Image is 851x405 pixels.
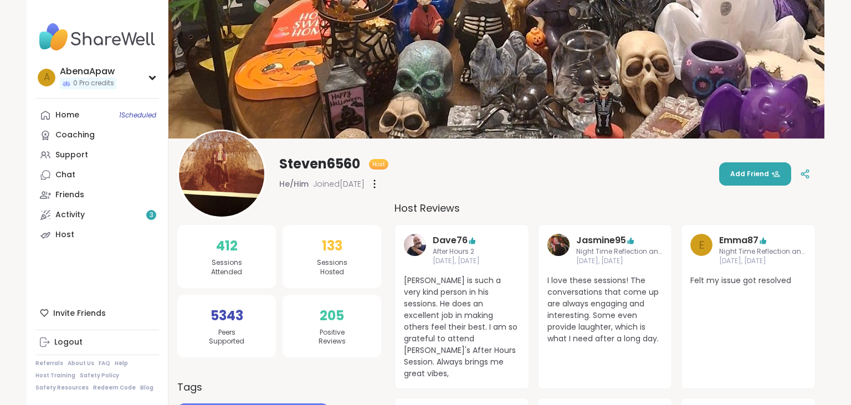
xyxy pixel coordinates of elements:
a: Safety Resources [35,384,89,392]
a: About Us [68,360,94,367]
span: [PERSON_NAME] is such a very kind person in his sessions. He does an excellent job in making othe... [404,275,520,380]
span: [DATE], [DATE] [719,257,806,266]
span: Joined [DATE] [313,178,365,189]
span: 133 [322,236,342,256]
span: Steven6560 [279,155,360,173]
div: Friends [55,189,84,201]
a: Dave76 [404,234,426,266]
span: 1 Scheduled [119,111,156,120]
a: Friends [35,185,159,205]
a: Jasmine95 [576,234,626,247]
span: Felt my issue got resolved [690,275,806,286]
span: [DATE], [DATE] [576,257,663,266]
span: I love these sessions! The conversations that come up are always engaging and interesting. Some e... [547,275,663,345]
span: 412 [216,236,238,256]
span: 5343 [211,306,243,326]
span: Sessions Attended [211,258,242,277]
span: Sessions Hosted [317,258,347,277]
a: Dave76 [433,234,468,247]
a: Jasmine95 [547,234,570,266]
div: Invite Friends [35,303,159,323]
span: Peers Supported [209,328,244,347]
a: Referrals [35,360,63,367]
a: Support [35,145,159,165]
a: Redeem Code [93,384,136,392]
a: E [690,234,712,266]
span: He/Him [279,178,309,189]
div: Logout [54,337,83,348]
span: 3 [150,211,153,220]
a: Chat [35,165,159,185]
a: Host Training [35,372,75,380]
a: Home1Scheduled [35,105,159,125]
div: Coaching [55,130,95,141]
span: 205 [320,306,344,326]
a: Safety Policy [80,372,119,380]
a: FAQ [99,360,110,367]
img: ShareWell Nav Logo [35,18,159,57]
div: Activity [55,209,85,221]
div: AbenaApaw [60,65,116,78]
img: Steven6560 [179,131,264,217]
span: [DATE], [DATE] [433,257,491,266]
span: Add Friend [730,169,780,179]
a: Emma87 [719,234,758,247]
span: 0 Pro credits [73,79,114,88]
img: Dave76 [404,234,426,256]
div: Chat [55,170,75,181]
span: Positive Reviews [319,328,346,347]
a: Activity3 [35,205,159,225]
div: Support [55,150,88,161]
a: Coaching [35,125,159,145]
a: Blog [140,384,153,392]
span: Night Time Reflection and/or Body Doubling [576,247,663,257]
a: Help [115,360,128,367]
span: Night Time Reflection and/or Body Doubling [719,247,806,257]
a: Logout [35,332,159,352]
span: After Hours 2 [433,247,491,257]
button: Add Friend [719,162,791,186]
span: A [44,70,50,85]
span: E [699,237,705,253]
div: Host [55,229,74,240]
div: Home [55,110,79,121]
a: Host [35,225,159,245]
h3: Tags [177,380,202,394]
img: Jasmine95 [547,234,570,256]
span: Host [372,160,385,168]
